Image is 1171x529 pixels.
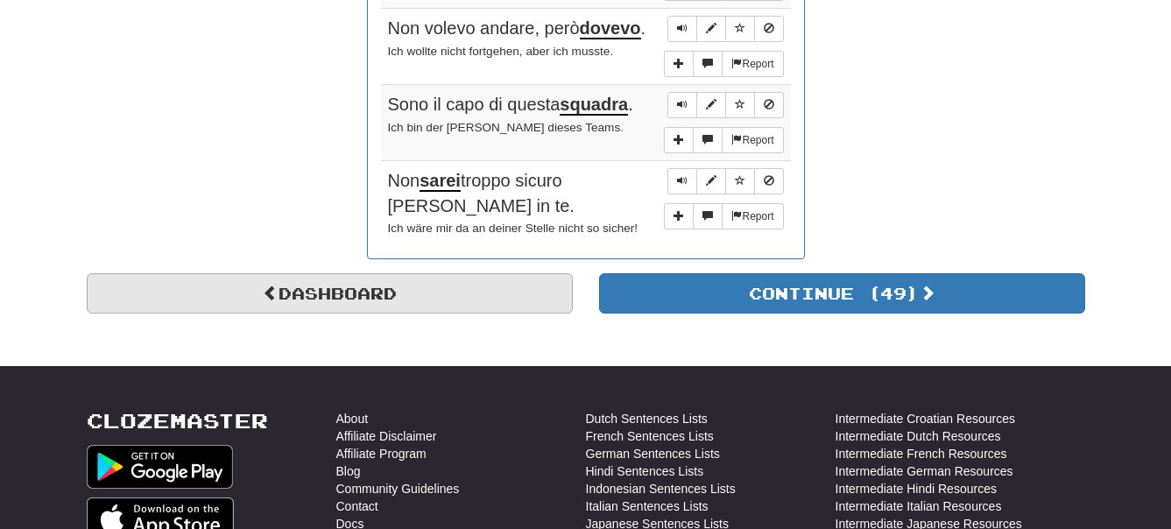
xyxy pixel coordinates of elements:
a: Intermediate Croatian Resources [836,410,1015,427]
button: Edit sentence [696,16,726,42]
button: Add sentence to collection [664,127,694,153]
a: Dashboard [87,273,573,314]
div: Sentence controls [667,168,784,194]
a: Hindi Sentences Lists [586,462,704,480]
div: More sentence controls [664,127,783,153]
button: Add sentence to collection [664,51,694,77]
button: Toggle favorite [725,168,755,194]
button: Report [722,127,783,153]
a: Affiliate Disclaimer [336,427,437,445]
div: Sentence controls [667,16,784,42]
u: squadra [560,95,628,116]
button: Toggle ignore [754,16,784,42]
button: Play sentence audio [667,16,697,42]
a: French Sentences Lists [586,427,714,445]
a: Italian Sentences Lists [586,497,709,515]
span: Non volevo andare, però . [388,18,646,39]
u: sarei [420,171,461,192]
a: Contact [336,497,378,515]
button: Play sentence audio [667,168,697,194]
button: Report [722,203,783,229]
img: Get it on Google Play [87,445,234,489]
div: Sentence controls [667,92,784,118]
div: More sentence controls [664,51,783,77]
button: Add sentence to collection [664,203,694,229]
button: Report [722,51,783,77]
a: German Sentences Lists [586,445,720,462]
a: Intermediate German Resources [836,462,1013,480]
u: dovevo [580,18,641,39]
small: Ich wäre mir da an deiner Stelle nicht so sicher! [388,222,638,235]
a: Blog [336,462,361,480]
div: More sentence controls [664,203,783,229]
a: Intermediate Italian Resources [836,497,1002,515]
button: Toggle ignore [754,168,784,194]
button: Edit sentence [696,92,726,118]
span: Sono il capo di questa . [388,95,633,116]
a: Intermediate Hindi Resources [836,480,997,497]
a: Clozemaster [87,410,268,432]
button: Edit sentence [696,168,726,194]
a: Intermediate Dutch Resources [836,427,1001,445]
small: Ich wollte nicht fortgehen, aber ich musste. [388,45,614,58]
button: Play sentence audio [667,92,697,118]
button: Toggle favorite [725,16,755,42]
a: About [336,410,369,427]
small: Ich bin der [PERSON_NAME] dieses Teams. [388,121,624,134]
a: Dutch Sentences Lists [586,410,708,427]
span: Non troppo sicuro [PERSON_NAME] in te. [388,171,575,215]
a: Intermediate French Resources [836,445,1007,462]
button: Toggle favorite [725,92,755,118]
a: Affiliate Program [336,445,427,462]
a: Community Guidelines [336,480,460,497]
button: Continue (49) [599,273,1085,314]
a: Indonesian Sentences Lists [586,480,736,497]
button: Toggle ignore [754,92,784,118]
